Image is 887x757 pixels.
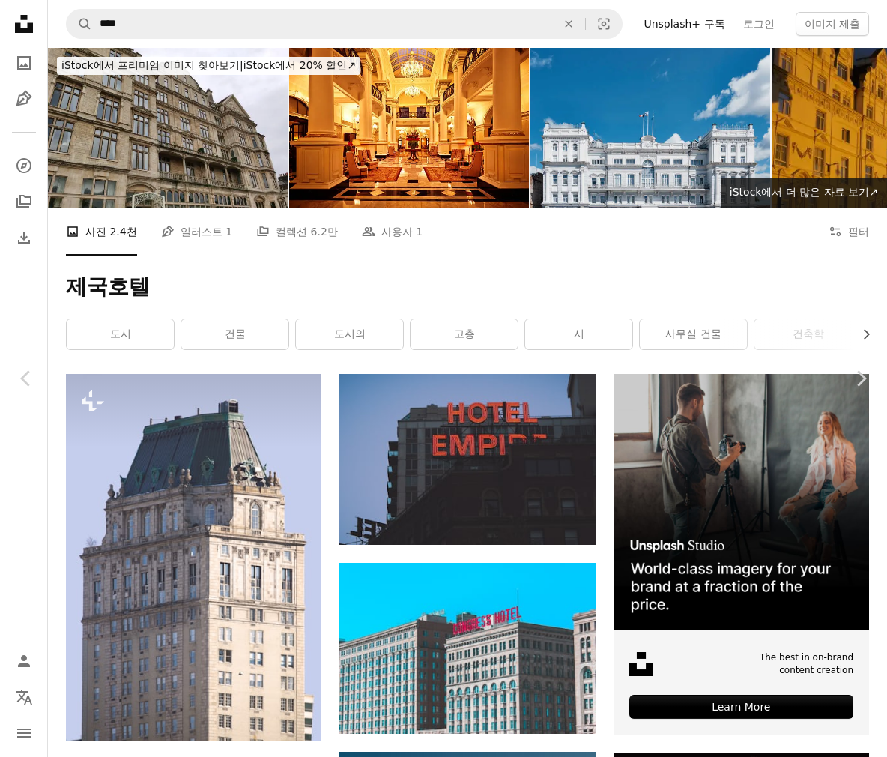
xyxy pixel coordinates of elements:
[289,48,529,208] img: 모더레이트 내부 호텔
[48,48,288,208] img: 바스 시티 랜드스케이프, 영국
[525,319,632,349] a: 시
[66,374,321,741] img: 뉴욕 (맨해튼)의 고층 빌딩 사진
[225,223,232,240] span: 1
[635,12,733,36] a: Unsplash+ 구독
[552,10,585,38] button: 삭제
[411,319,518,349] a: 고층
[61,59,356,71] span: iStock에서 20% 할인 ↗
[629,652,653,676] img: file-1631678316303-ed18b8b5cb9cimage
[339,374,595,545] img: 호텔 엠파이어 빌딩
[61,59,243,71] span: iStock에서 프리미엄 이미지 찾아보기 |
[66,551,321,564] a: 뉴욕 (맨해튼)의 고층 빌딩 사진
[796,12,869,36] button: 이미지 제출
[9,718,39,748] button: 메뉴
[9,682,39,712] button: 언어
[9,187,39,217] a: 컬렉션
[256,208,338,256] a: 컬렉션 6.2만
[614,374,869,630] img: file-1715651741414-859baba4300dimage
[416,223,423,240] span: 1
[9,151,39,181] a: 탐색
[161,208,232,256] a: 일러스트 1
[734,12,784,36] a: 로그인
[9,646,39,676] a: 로그인 / 가입
[754,319,862,349] a: 건축학
[730,186,878,198] span: iStock에서 더 많은 자료 보기 ↗
[296,319,403,349] a: 도시의
[66,274,869,301] h1: 제국호텔
[9,223,39,253] a: 다운로드 내역
[629,695,853,719] div: Learn More
[67,10,92,38] button: Unsplash 검색
[835,307,887,450] a: 다음
[67,319,174,349] a: 도시
[9,48,39,78] a: 사진
[530,48,770,208] img: 사라풀 시 행정부, 역사적인 건물, 우드무르트, 러시아.
[640,319,747,349] a: 사무실 건물
[339,453,595,466] a: 호텔 엠파이어 빌딩
[339,642,595,655] a: 흰색 콘크리트 건물의 로우 앵글 사진
[48,48,369,84] a: iStock에서 프리미엄 이미지 찾아보기|iStock에서 20% 할인↗
[181,319,288,349] a: 건물
[586,10,622,38] button: 시각적 검색
[9,84,39,114] a: 일러스트
[829,208,869,256] button: 필터
[339,563,595,734] img: 흰색 콘크리트 건물의 로우 앵글 사진
[721,178,887,208] a: iStock에서 더 많은 자료 보기↗
[737,651,853,677] span: The best in on-brand content creation
[614,374,869,735] a: The best in on-brand content creationLearn More
[362,208,423,256] a: 사용자 1
[311,223,338,240] span: 6.2만
[66,9,623,39] form: 사이트 전체에서 이미지 찾기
